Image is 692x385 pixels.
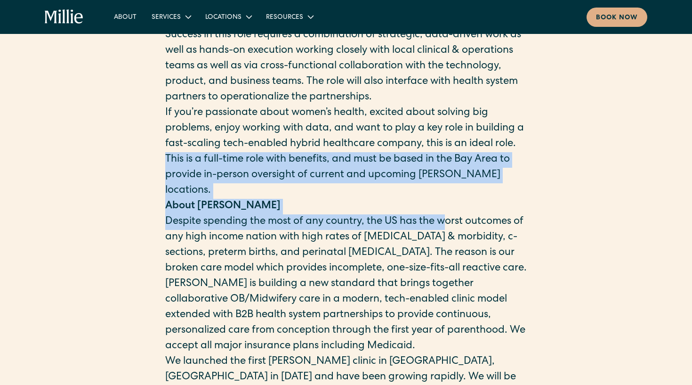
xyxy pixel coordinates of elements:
a: Book now [587,8,647,27]
p: This is a full-time role with benefits, and must be based in the Bay Area to provide in-person ov... [165,152,527,199]
div: Resources [266,13,303,23]
div: Book now [596,13,638,23]
p: [PERSON_NAME] is building a new standard that brings together collaborative OB/Midwifery care in ... [165,277,527,354]
div: Locations [205,13,241,23]
p: Despite spending the most of any country, the US has the worst outcomes of any high income nation... [165,214,527,277]
a: home [45,9,84,25]
strong: About [PERSON_NAME] [165,201,281,212]
a: About [106,9,144,25]
div: Services [152,13,181,23]
div: Services [144,9,198,25]
p: If you’re passionate about women’s health, excited about solving big problems, enjoy working with... [165,106,527,152]
div: Resources [258,9,320,25]
p: Success in this role requires a combination of strategic, data-driven work as well as hands-on ex... [165,28,527,106]
div: Locations [198,9,258,25]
